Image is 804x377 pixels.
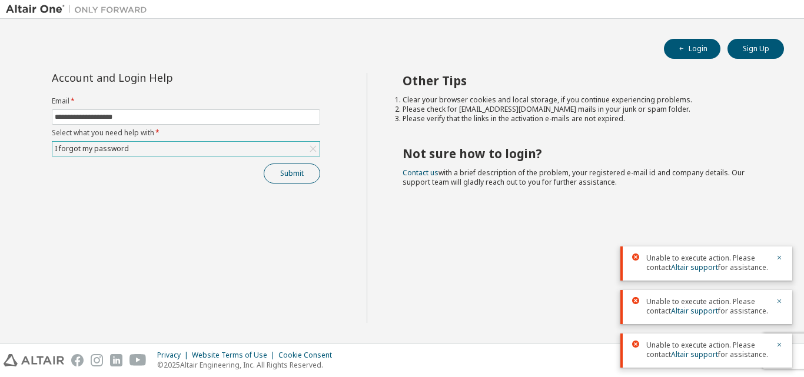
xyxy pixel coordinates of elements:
li: Please check for [EMAIL_ADDRESS][DOMAIN_NAME] mails in your junk or spam folder. [403,105,763,114]
button: Submit [264,164,320,184]
h2: Other Tips [403,73,763,88]
h2: Not sure how to login? [403,146,763,161]
img: instagram.svg [91,354,103,366]
button: Sign Up [727,39,784,59]
span: Unable to execute action. Please contact for assistance. [646,253,769,272]
img: facebook.svg [71,354,84,366]
p: © 2025 Altair Engineering, Inc. All Rights Reserved. [157,360,339,370]
label: Email [52,96,320,106]
span: with a brief description of the problem, your registered e-mail id and company details. Our suppo... [403,168,745,187]
img: youtube.svg [129,354,147,366]
div: Account and Login Help [52,73,267,82]
img: altair_logo.svg [4,354,64,366]
a: Contact us [403,168,438,178]
img: linkedin.svg [110,354,122,366]
label: Select what you need help with [52,128,320,138]
li: Clear your browser cookies and local storage, if you continue experiencing problems. [403,95,763,105]
a: Altair support [671,306,718,316]
a: Altair support [671,349,718,359]
div: Privacy [157,351,192,360]
div: I forgot my password [53,142,131,155]
button: Login [664,39,720,59]
li: Please verify that the links in the activation e-mails are not expired. [403,114,763,124]
div: Website Terms of Use [192,351,278,360]
span: Unable to execute action. Please contact for assistance. [646,297,769,316]
a: Altair support [671,262,718,272]
span: Unable to execute action. Please contact for assistance. [646,341,769,359]
div: Cookie Consent [278,351,339,360]
img: Altair One [6,4,153,15]
div: I forgot my password [52,142,320,156]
